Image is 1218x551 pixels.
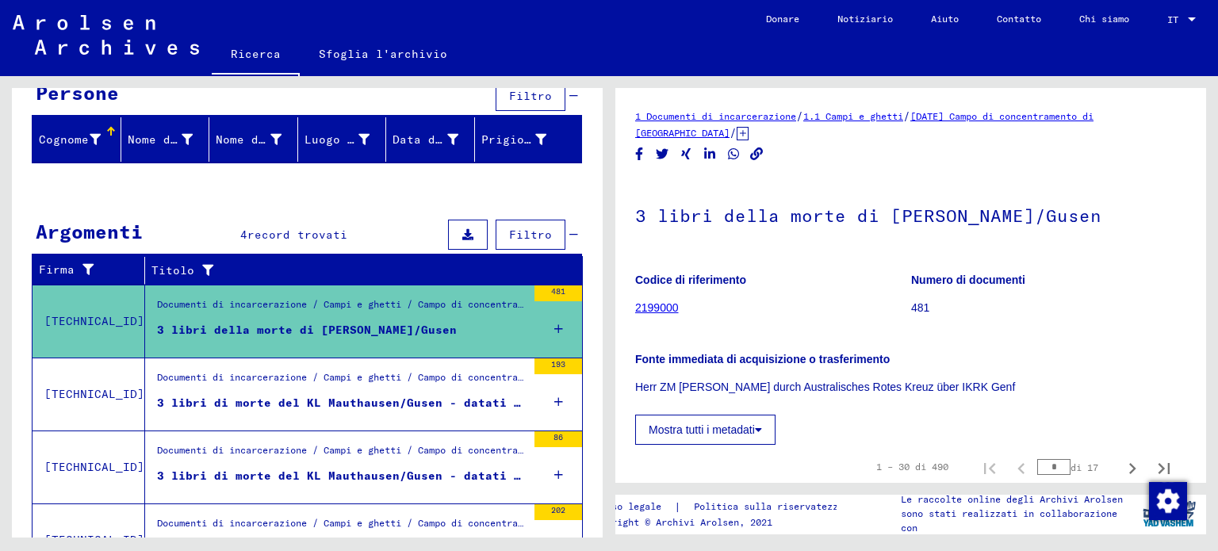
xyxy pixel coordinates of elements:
font: Ricerca [231,47,281,61]
mat-header-cell: Prigioniero n. [475,117,582,162]
a: 2199000 [635,301,679,314]
mat-header-cell: Cognome [33,117,121,162]
div: Data di nascita [393,127,478,152]
font: Documenti di incarcerazione / Campi e ghetti / Campo di concentramento di [GEOGRAPHIC_DATA] / Ele... [157,444,1217,456]
a: Ricerca [212,35,300,76]
div: Nome di battesimo [128,127,213,152]
font: 3 libri di morte del KL Mauthausen/Gusen - datati [DATE] - [DATE] [157,396,621,410]
font: 193 [551,359,565,369]
font: 3 libri della morte di [PERSON_NAME]/Gusen [157,323,457,337]
font: 202 [551,505,565,515]
font: 86 [553,432,563,442]
button: Filtro [496,81,565,111]
mat-header-cell: Luogo di nascita [298,117,387,162]
font: 4 [240,228,247,242]
font: IT [1167,13,1178,25]
button: Mostra tutti i metadati [635,415,776,445]
font: Contatto [997,13,1041,25]
font: record trovati [247,228,347,242]
img: yv_logo.png [1139,494,1199,534]
font: di 17 [1071,461,1098,473]
font: [TECHNICAL_ID] [44,314,144,328]
a: Politica sulla riservatezza [681,499,863,515]
font: 481 [551,286,565,297]
button: Condividi su Twitter [654,144,671,164]
font: Chi siamo [1079,13,1129,25]
div: Modifica consenso [1148,481,1186,519]
font: Filtro [509,228,552,242]
font: 481 [911,301,929,314]
font: Nome di battesimo [128,132,249,147]
div: Nome da nubile [216,127,301,152]
font: Luogo di nascita [304,132,419,147]
font: Filtro [509,89,552,103]
mat-header-cell: Data di nascita [386,117,475,162]
font: Documenti di incarcerazione / Campi e ghetti / Campo di concentramento di [GEOGRAPHIC_DATA] / Ele... [157,517,1217,529]
font: | [674,499,681,514]
a: Avviso legale [589,499,674,515]
div: Cognome [39,127,121,152]
button: Prima pagina [974,451,1005,483]
font: Nome da nubile [216,132,316,147]
button: Copia il collegamento [749,144,765,164]
font: Data di nascita [393,132,500,147]
font: Mostra tutti i metadati [649,423,755,436]
a: 1.1 Campi e ghetti [803,110,903,122]
font: Documenti di incarcerazione / Campi e ghetti / Campo di concentramento di [GEOGRAPHIC_DATA] / Ele... [157,371,1217,383]
a: 1 Documenti di incarcerazione [635,110,796,122]
font: [TECHNICAL_ID] [44,387,144,401]
font: Cognome [39,132,89,147]
font: 1 – 30 di 490 [876,461,948,473]
font: Politica sulla riservatezza [694,500,844,512]
font: Titolo [151,263,194,277]
font: Notiziario [837,13,893,25]
font: Avviso legale [589,500,661,512]
div: Prigioniero n. [481,127,567,152]
button: Pagina precedente [1005,451,1037,483]
font: Codice di riferimento [635,274,746,286]
font: Firma [39,262,75,277]
font: / [796,109,803,123]
font: [TECHNICAL_ID] [44,460,144,474]
font: Numero di documenti [911,274,1025,286]
button: Filtro [496,220,565,250]
font: Herr ZM [PERSON_NAME] durch Australisches Rotes Kreuz über IKRK Genf [635,381,1015,393]
font: Donare [766,13,799,25]
img: Modifica consenso [1149,482,1187,520]
font: Aiuto [931,13,959,25]
div: Luogo di nascita [304,127,390,152]
button: Condividi su WhatsApp [726,144,742,164]
font: Persone [36,81,119,105]
font: Prigioniero n. [481,132,581,147]
img: Arolsen_neg.svg [13,15,199,55]
button: Ultima pagina [1148,451,1180,483]
div: Titolo [151,258,567,283]
font: Sfoglia l'archivio [319,47,447,61]
button: Condividi su LinkedIn [702,144,718,164]
font: Documenti di incarcerazione / Campi e ghetti / Campo di concentramento di [GEOGRAPHIC_DATA] / Ele... [157,298,890,310]
font: / [730,125,737,140]
button: Condividi su Facebook [631,144,648,164]
font: [TECHNICAL_ID] [44,533,144,547]
font: sono stati realizzati in collaborazione con [901,507,1117,534]
div: Firma [39,258,148,283]
font: Copyright © Archivi Arolsen, 2021 [589,516,772,528]
mat-header-cell: Nome da nubile [209,117,298,162]
a: Sfoglia l'archivio [300,35,466,73]
font: Fonte immediata di acquisizione o trasferimento [635,353,890,365]
font: Le raccolte online degli Archivi Arolsen [901,493,1123,505]
button: Condividi su Xing [678,144,695,164]
font: Argomenti [36,220,143,243]
button: Pagina successiva [1116,451,1148,483]
font: / [903,109,910,123]
mat-header-cell: Nome di battesimo [121,117,210,162]
font: 3 libri della morte di [PERSON_NAME]/Gusen [635,205,1101,227]
font: 3 libri di morte del KL Mauthausen/Gusen - datati [DATE] - [DATE] [157,469,621,483]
